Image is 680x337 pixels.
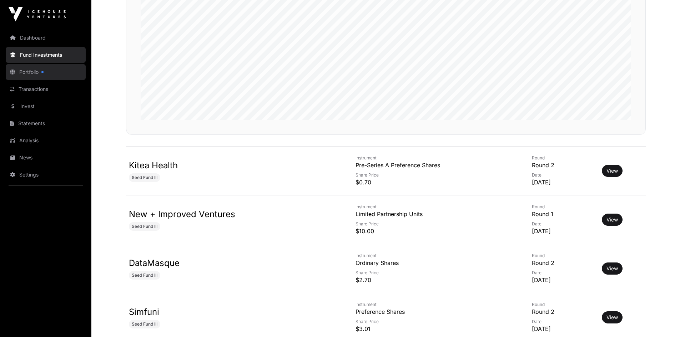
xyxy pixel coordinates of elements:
[532,270,593,276] p: Date
[532,302,593,307] p: Round
[129,307,159,317] a: Simfuni
[356,307,516,316] p: Preference Shares
[602,311,623,323] button: View
[532,210,593,218] p: Round 1
[6,133,86,148] a: Analysis
[9,7,66,21] img: Icehouse Ventures Logo
[644,303,680,337] iframe: Chat Widget
[6,81,86,97] a: Transactions
[6,116,86,131] a: Statements
[129,160,178,170] a: Kitea Health
[6,30,86,46] a: Dashboard
[356,276,516,284] p: $2.70
[532,221,593,227] p: Date
[602,214,623,226] button: View
[532,276,593,284] p: [DATE]
[356,178,516,187] p: $0.70
[356,227,516,235] p: $10.00
[532,161,593,169] p: Round 2
[356,172,516,178] p: Share Price
[532,319,593,325] p: Date
[532,227,593,235] p: [DATE]
[6,98,86,114] a: Invest
[356,302,516,307] p: Instrument
[356,325,516,333] p: $3.01
[129,258,180,268] a: DataMasque
[132,224,157,229] span: Seed Fund III
[606,265,618,272] a: View
[6,64,86,80] a: Portfolio
[132,272,157,278] span: Seed Fund III
[532,178,593,187] p: [DATE]
[532,155,593,161] p: Round
[356,204,516,210] p: Instrument
[356,259,516,267] p: Ordinary Shares
[356,155,516,161] p: Instrument
[602,165,623,177] button: View
[532,307,593,316] p: Round 2
[132,175,157,180] span: Seed Fund III
[356,161,516,169] p: Pre-Series A Preference Shares
[356,210,516,218] p: Limited Partnership Units
[532,172,593,178] p: Date
[356,253,516,259] p: Instrument
[532,204,593,210] p: Round
[532,325,593,333] p: [DATE]
[6,167,86,183] a: Settings
[606,216,618,223] a: View
[356,221,516,227] p: Share Price
[532,259,593,267] p: Round 2
[606,167,618,174] a: View
[602,262,623,275] button: View
[606,314,618,321] a: View
[532,253,593,259] p: Round
[356,319,516,325] p: Share Price
[356,270,516,276] p: Share Price
[6,150,86,165] a: News
[132,321,157,327] span: Seed Fund III
[129,209,235,219] a: New + Improved Ventures
[6,47,86,63] a: Fund Investments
